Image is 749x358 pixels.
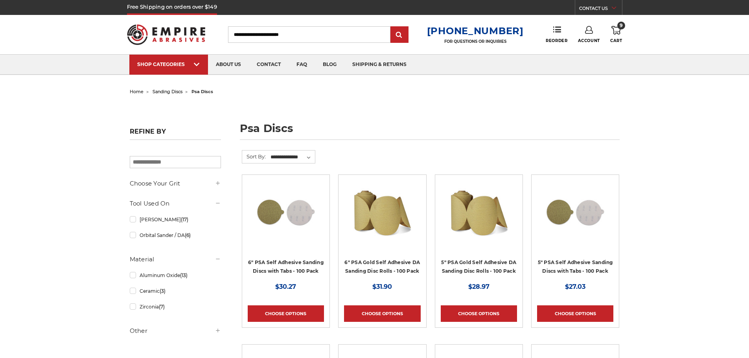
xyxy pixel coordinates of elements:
span: Cart [610,38,622,43]
div: SHOP CATEGORIES [137,61,200,67]
a: 5" Sticky Backed Sanding Discs on a roll [441,180,517,257]
span: Account [578,38,600,43]
a: Aluminum Oxide [130,268,221,282]
a: faq [289,55,315,75]
span: (3) [160,288,166,294]
select: Sort By: [269,151,315,163]
span: Reorder [546,38,567,43]
h1: psa discs [240,123,620,140]
a: Choose Options [537,305,613,322]
h5: Tool Used On [130,199,221,208]
span: (13) [180,272,188,278]
span: $30.27 [275,283,296,290]
a: shipping & returns [344,55,414,75]
a: sanding discs [153,89,182,94]
span: (7) [159,304,165,310]
a: 6" PSA Self Adhesive Sanding Discs with Tabs - 100 Pack [248,259,324,274]
a: 6" PSA Gold Self Adhesive DA Sanding Disc Rolls - 100 Pack [344,259,420,274]
span: (17) [181,217,188,222]
span: (6) [185,232,191,238]
a: CONTACT US [579,4,622,15]
span: psa discs [191,89,213,94]
a: Ceramic [130,284,221,298]
img: Empire Abrasives [127,19,206,50]
span: $31.90 [372,283,392,290]
p: FOR QUESTIONS OR INQUIRIES [427,39,524,44]
a: 5" PSA Gold Self Adhesive DA Sanding Disc Rolls - 100 Pack [441,259,516,274]
span: 9 [617,22,625,29]
h5: Material [130,255,221,264]
a: 6 inch psa sanding disc [248,180,324,257]
a: blog [315,55,344,75]
a: Orbital Sander / DA [130,228,221,242]
a: Zirconia [130,300,221,314]
img: 6 inch psa sanding disc [254,180,317,243]
a: Choose Options [441,305,517,322]
h5: Choose Your Grit [130,179,221,188]
img: 6" DA Sanding Discs on a Roll [351,180,414,243]
a: Reorder [546,26,567,43]
a: Choose Options [248,305,324,322]
a: 5" PSA Self Adhesive Sanding Discs with Tabs - 100 Pack [538,259,613,274]
img: 5 inch PSA Disc [544,180,607,243]
h5: Other [130,326,221,336]
a: home [130,89,144,94]
a: 6" DA Sanding Discs on a Roll [344,180,420,257]
a: contact [249,55,289,75]
img: 5" Sticky Backed Sanding Discs on a roll [447,180,510,243]
a: about us [208,55,249,75]
h5: Refine by [130,128,221,140]
span: $28.97 [468,283,490,290]
a: 5 inch PSA Disc [537,180,613,257]
span: $27.03 [565,283,585,290]
a: [PERSON_NAME] [130,213,221,226]
input: Submit [392,27,407,43]
a: [PHONE_NUMBER] [427,25,524,37]
label: Sort By: [242,151,266,162]
a: 9 Cart [610,26,622,43]
a: Choose Options [344,305,420,322]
